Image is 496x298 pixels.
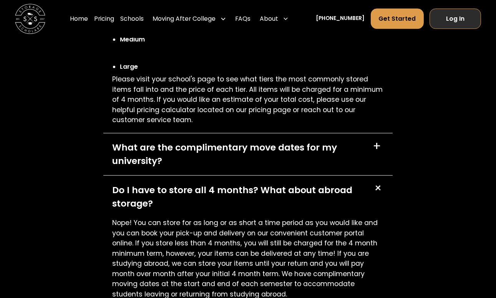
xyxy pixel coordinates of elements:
a: Schools [120,8,144,30]
img: Storage Scholars main logo [15,4,45,34]
div: What are the complimentary move dates for my university? [112,141,363,168]
a: [PHONE_NUMBER] [316,15,365,23]
li: Medium [120,35,383,44]
div: About [260,14,278,23]
a: FAQs [235,8,250,30]
div: Do I have to store all 4 months? What about abroad storage? [112,183,364,210]
p: Please visit your school's page to see what tiers the most commonly stored items fall into and th... [112,74,383,125]
a: Get Started [371,9,424,29]
div: + [373,141,381,152]
a: Pricing [94,8,114,30]
div: Moving After College [149,8,229,30]
a: Home [70,8,88,30]
a: Log In [430,9,481,29]
div: About [257,8,292,30]
li: Large [120,62,383,71]
div: Moving After College [153,14,216,23]
div: + [370,181,385,196]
